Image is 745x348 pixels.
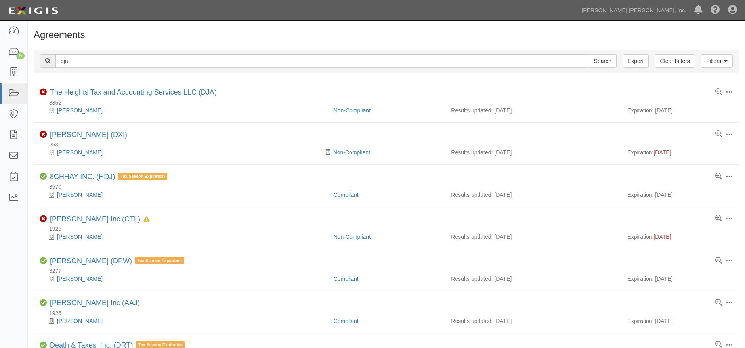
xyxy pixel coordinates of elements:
[589,54,617,68] input: Search
[40,215,47,222] i: Non-Compliant
[57,318,103,324] a: [PERSON_NAME]
[655,54,695,68] a: Clear Filters
[451,275,615,283] div: Results updated: [DATE]
[653,149,671,156] span: [DATE]
[55,54,589,68] input: Search
[627,275,733,283] div: Expiration: [DATE]
[623,54,649,68] a: Export
[40,99,739,106] div: 3362
[451,233,615,241] div: Results updated: [DATE]
[715,89,722,96] a: View results summary
[40,148,328,156] div: John Dean
[40,275,328,283] div: Deanna Cordle
[50,257,132,265] a: [PERSON_NAME] (DPW)
[334,234,371,240] a: Non-Compliant
[50,215,140,223] a: [PERSON_NAME] Inc (CTL)
[627,106,733,114] div: Expiration: [DATE]
[715,299,722,306] a: View results summary
[627,191,733,199] div: Expiration: [DATE]
[451,317,615,325] div: Results updated: [DATE]
[40,106,328,114] div: Jennifer Pelsor
[334,318,359,324] a: Compliant
[451,106,615,114] div: Results updated: [DATE]
[40,309,739,317] div: 1925
[50,299,140,307] a: [PERSON_NAME] Inc (AAJ)
[50,257,184,266] div: Deanna Cordle (DPW)
[16,52,25,59] div: 5
[50,173,115,181] a: 8CHHAY INC. (HDJ)
[715,215,722,222] a: View results summary
[326,150,330,155] i: Pending Review
[627,148,733,156] div: Expiration:
[40,131,47,138] i: Non-Compliant
[50,88,217,97] div: The Heights Tax and Accounting Services LLC (DJA)
[57,149,103,156] a: [PERSON_NAME]
[577,2,690,18] a: [PERSON_NAME] [PERSON_NAME], Inc.
[627,317,733,325] div: Expiration: [DATE]
[50,299,140,308] div: Rajan Bhatia Inc (AAJ)
[334,276,359,282] a: Compliant
[40,299,47,306] i: Compliant
[333,149,370,156] a: Non-Compliant
[57,107,103,114] a: [PERSON_NAME]
[701,54,733,68] a: Filters
[40,257,47,264] i: Compliant
[40,225,739,233] div: 1925
[50,131,127,139] div: John B. Dean (DXI)
[135,257,184,264] span: Tax Season Expiration
[50,131,127,139] a: [PERSON_NAME] (DXI)
[40,191,328,199] div: Sean T Chhay
[57,234,103,240] a: [PERSON_NAME]
[50,88,217,96] a: The Heights Tax and Accounting Services LLC (DJA)
[50,173,167,181] div: 8CHHAY INC. (HDJ)
[40,89,47,96] i: Non-Compliant
[57,276,103,282] a: [PERSON_NAME]
[143,217,150,222] i: In Default since 09/06/2025
[715,131,722,138] a: View results summary
[118,173,167,180] span: Tax Season Expiration
[50,215,150,224] div: Rajan Bhatia Inc (CTL)
[40,317,328,325] div: Rajan Bhatia
[627,233,733,241] div: Expiration:
[451,148,615,156] div: Results updated: [DATE]
[34,30,739,40] h1: Agreements
[40,141,739,148] div: 2530
[57,192,103,198] a: [PERSON_NAME]
[715,257,722,264] a: View results summary
[6,4,61,18] img: logo-5460c22ac91f19d4615b14bd174203de0afe785f0fc80cf4dbbc73dc1793850b.png
[711,6,720,15] i: Help Center - Complianz
[334,107,371,114] a: Non-Compliant
[451,191,615,199] div: Results updated: [DATE]
[715,173,722,180] a: View results summary
[40,267,739,275] div: 3277
[653,234,671,240] span: [DATE]
[40,233,328,241] div: Rajan Bhatia
[40,173,47,180] i: Compliant
[40,183,739,191] div: 3570
[334,192,359,198] a: Compliant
